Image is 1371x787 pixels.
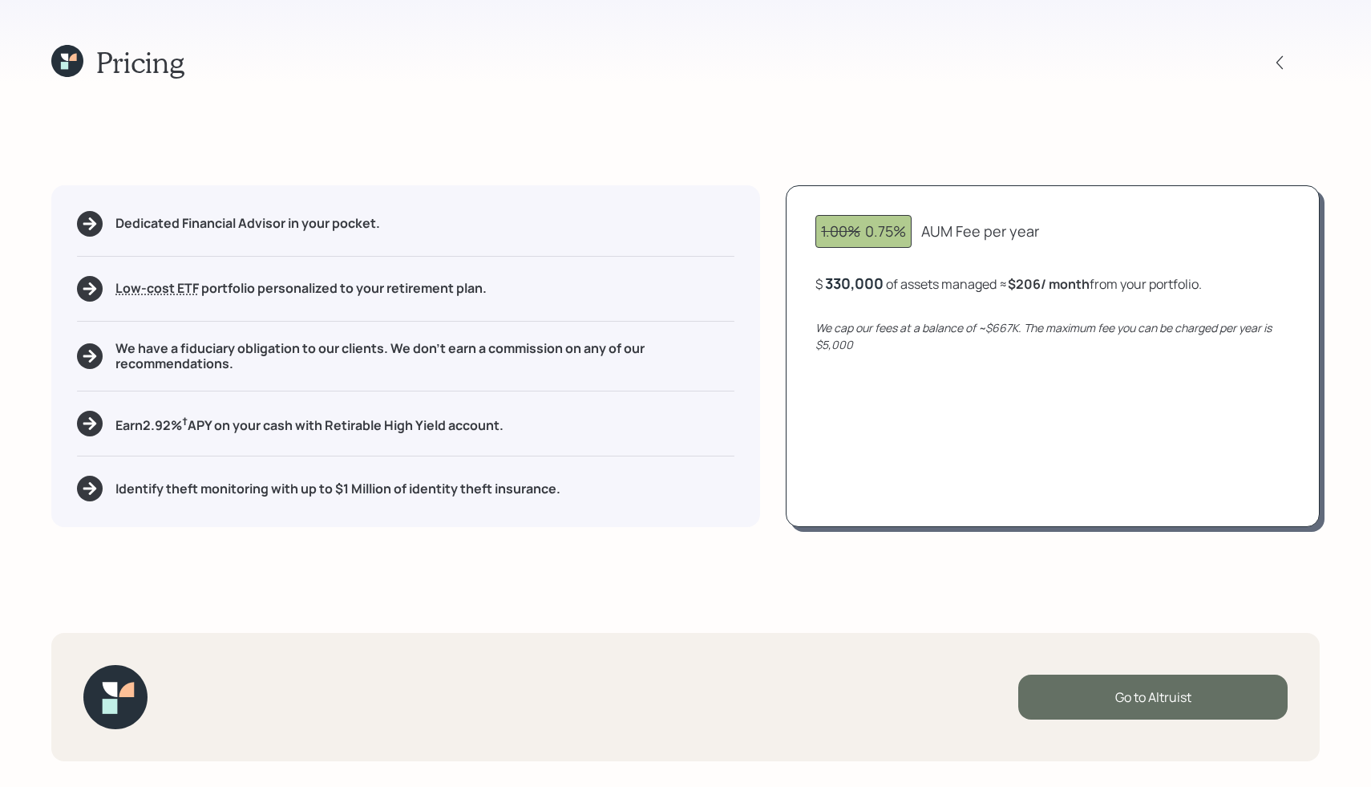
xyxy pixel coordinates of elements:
[821,221,906,242] div: 0.75%
[115,279,199,297] span: Low-cost ETF
[115,281,487,296] h5: portfolio personalized to your retirement plan.
[825,274,884,293] div: 330,000
[815,274,1202,294] div: $ of assets managed ≈ from your portfolio .
[1008,275,1090,293] b: $206 / month
[115,216,380,231] h5: Dedicated Financial Advisor in your pocket.
[115,414,504,434] h5: Earn 2.92 % APY on your cash with Retirable High Yield account.
[821,221,860,241] span: 1.00%
[167,651,371,771] iframe: Customer reviews powered by Trustpilot
[115,341,734,371] h5: We have a fiduciary obligation to our clients. We don't earn a commission on any of our recommend...
[815,320,1272,352] i: We cap our fees at a balance of ~$667K. The maximum fee you can be charged per year is $5,000
[115,481,560,497] h5: Identify theft monitoring with up to $1 Million of identity theft insurance.
[96,45,184,79] h1: Pricing
[921,221,1039,242] div: AUM Fee per year
[1018,675,1288,720] div: Go to Altruist
[182,414,188,428] sup: †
